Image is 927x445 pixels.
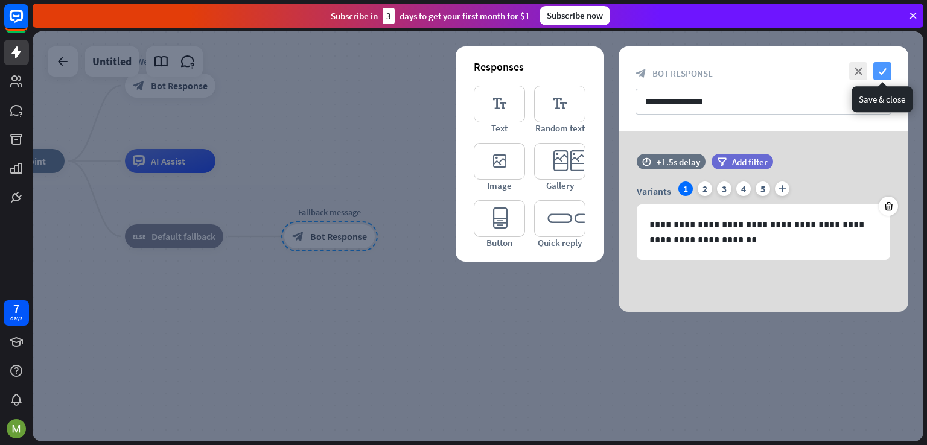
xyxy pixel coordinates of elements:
[636,68,646,79] i: block_bot_response
[736,181,751,196] div: 4
[10,5,46,41] button: Open LiveChat chat widget
[756,181,770,196] div: 5
[717,181,731,196] div: 3
[657,156,700,168] div: +1.5s delay
[698,181,712,196] div: 2
[331,8,530,24] div: Subscribe in days to get your first month for $1
[540,6,610,25] div: Subscribe now
[642,157,651,166] i: time
[637,185,671,197] span: Variants
[717,157,727,166] i: filter
[13,303,19,314] div: 7
[652,68,713,79] span: Bot Response
[10,314,22,323] div: days
[775,181,789,196] i: plus
[383,8,395,24] div: 3
[849,62,867,80] i: close
[4,300,29,326] a: 7 days
[873,62,891,80] i: check
[732,156,768,168] span: Add filter
[678,181,693,196] div: 1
